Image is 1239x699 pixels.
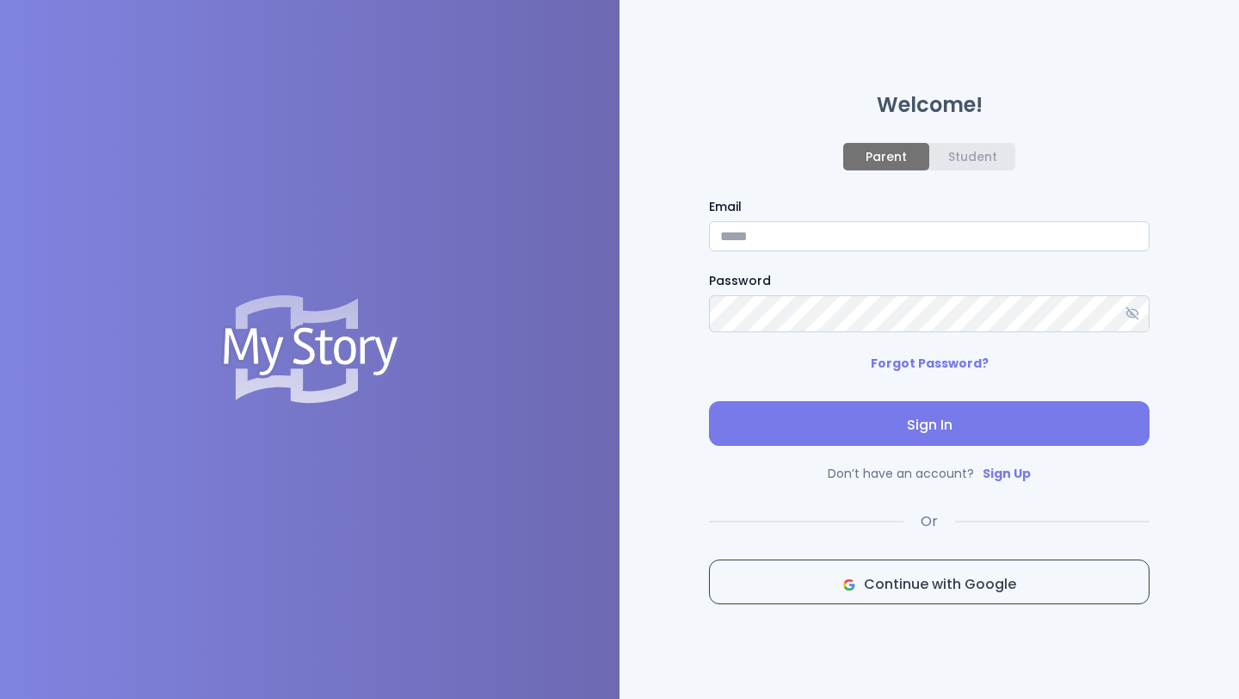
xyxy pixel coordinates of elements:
span: Sign In [723,415,1136,436]
button: Sign In [709,401,1150,446]
span: Continue with Google [724,574,1135,595]
p: Forgot Password? [871,353,989,374]
div: Parent [866,150,907,164]
label: Email [709,198,1150,216]
h1: Welcome! [709,95,1150,115]
img: Logo [220,295,400,404]
div: Student [948,150,997,164]
span: Or [921,511,938,532]
p: Don’t have an account? [709,463,1150,484]
img: icon [843,579,855,591]
a: Sign Up [983,465,1031,482]
button: icon Continue with Google [709,560,1150,604]
label: Password [709,272,1150,290]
